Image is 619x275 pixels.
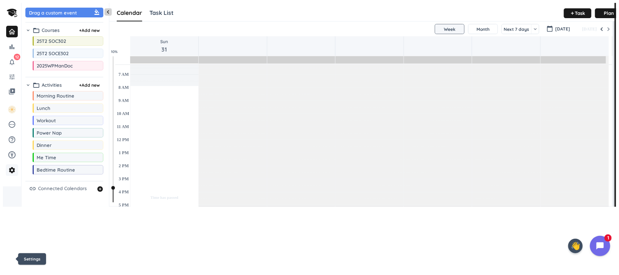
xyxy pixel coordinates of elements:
[79,27,100,34] span: + Add new
[25,82,31,88] i: chevron_right
[38,185,87,192] span: Connected Calendars
[532,26,538,32] i: keyboard_arrow_down
[8,136,16,144] i: help_outline
[117,150,130,156] div: 1 PM
[8,58,16,66] i: notifications_none
[37,50,91,56] span: 25T2 SOCE302
[8,120,16,128] i: pending
[8,88,16,95] i: video_library
[570,11,575,16] i: add
[149,9,174,16] span: Task List
[79,27,100,34] button: +Add new
[79,82,100,89] button: +Add new
[37,155,91,160] span: Me Time
[150,195,178,200] span: Time has passed
[117,163,130,169] div: 2 PM
[8,167,16,174] i: settings
[605,25,612,33] button: Next Week
[555,26,570,32] span: [DATE]
[476,26,490,32] span: Month
[33,27,40,34] i: folder_open
[8,43,16,50] i: bar_chart
[111,49,124,54] span: 10 %
[117,202,130,208] div: 5 PM
[117,176,130,182] div: 3 PM
[8,73,16,81] i: tune
[37,130,91,136] span: Power Nap
[37,38,91,44] span: 25T2 SOC302
[29,185,36,192] i: link
[115,124,131,130] div: 11 AM
[6,41,18,53] a: bar_chart
[42,82,62,89] span: Activities
[37,167,91,173] span: Bedtime Routine
[14,54,20,60] span: 12
[115,111,131,116] div: 10 AM
[117,85,130,90] div: 8 AM
[444,26,455,32] span: Week
[37,105,91,111] span: Lunch
[598,25,605,33] button: Previous Week
[42,27,59,34] span: Courses
[161,45,168,54] span: 31
[564,8,591,18] button: addTask
[37,118,91,123] span: Workout
[104,8,112,16] i: chevron_left
[115,137,131,143] div: 12 PM
[571,240,580,252] span: 👋
[29,9,102,16] div: Drag a custom event
[546,25,553,32] i: calendar_today
[6,164,18,176] a: settings
[25,28,31,33] i: chevron_right
[117,9,142,16] span: Calendar
[79,82,100,89] span: + Add new
[37,142,91,148] span: Dinner
[504,26,529,32] span: Next 7 days
[604,11,614,16] span: Plan
[117,98,130,103] div: 9 AM
[33,82,40,89] i: folder_open
[37,93,91,99] span: Morning Routine
[117,189,130,195] div: 4 PM
[159,38,170,54] a: Go to August 31, 2025
[24,256,40,262] span: Settings
[37,63,91,69] span: 2025WPManDoc
[161,38,168,45] span: Sun
[117,72,130,77] div: 7 AM
[581,25,598,33] button: [DATE]
[575,11,585,16] span: Task
[97,186,103,192] i: add_circle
